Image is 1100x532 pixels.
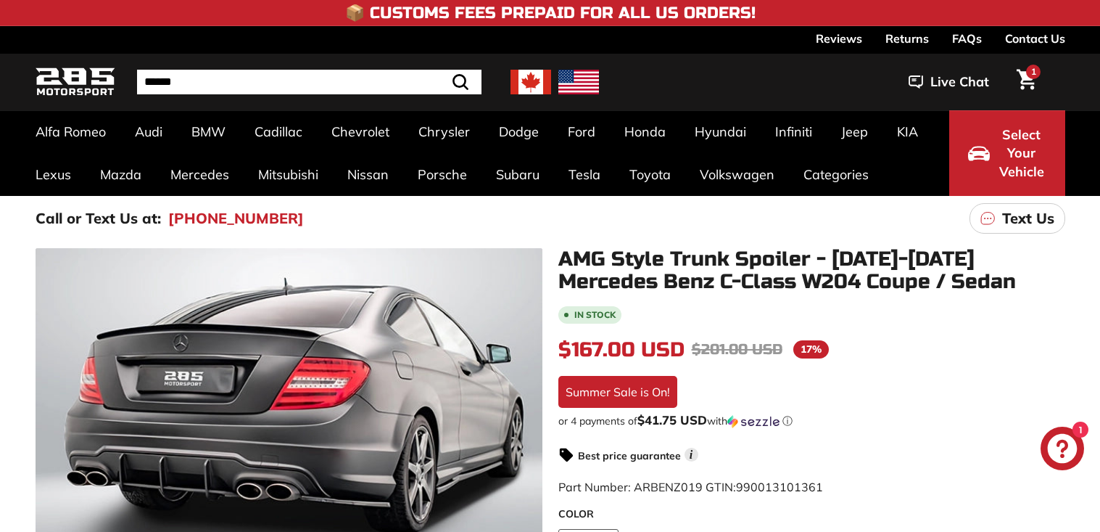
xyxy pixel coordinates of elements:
[554,153,615,196] a: Tesla
[333,153,403,196] a: Nissan
[574,311,616,319] b: In stock
[637,412,707,427] span: $41.75 USD
[997,126,1046,181] span: Select Your Vehicle
[827,110,882,153] a: Jeep
[1002,208,1054,229] p: Text Us
[952,26,982,51] a: FAQs
[36,208,161,229] p: Call or Text Us at:
[1008,57,1045,107] a: Cart
[558,248,1065,293] h1: AMG Style Trunk Spoiler - [DATE]-[DATE] Mercedes Benz C-Class W204 Coupe / Sedan
[685,153,789,196] a: Volkswagen
[736,480,823,494] span: 990013101361
[882,110,932,153] a: KIA
[969,203,1065,234] a: Text Us
[156,153,244,196] a: Mercedes
[168,208,304,229] a: [PHONE_NUMBER]
[680,110,761,153] a: Hyundai
[1005,26,1065,51] a: Contact Us
[949,110,1065,196] button: Select Your Vehicle
[484,110,553,153] a: Dodge
[1031,66,1036,77] span: 1
[930,73,989,91] span: Live Chat
[317,110,404,153] a: Chevrolet
[890,64,1008,100] button: Live Chat
[403,153,481,196] a: Porsche
[553,110,610,153] a: Ford
[578,449,681,462] strong: Best price guarantee
[558,507,1065,522] label: COLOR
[86,153,156,196] a: Mazda
[789,153,883,196] a: Categories
[120,110,177,153] a: Audi
[885,26,929,51] a: Returns
[177,110,240,153] a: BMW
[685,448,698,462] span: i
[615,153,685,196] a: Toyota
[240,110,317,153] a: Cadillac
[816,26,862,51] a: Reviews
[404,110,484,153] a: Chrysler
[21,110,120,153] a: Alfa Romeo
[793,340,829,359] span: 17%
[558,480,823,494] span: Part Number: ARBENZ019 GTIN:
[137,70,481,94] input: Search
[761,110,827,153] a: Infiniti
[481,153,554,196] a: Subaru
[558,376,677,408] div: Summer Sale is On!
[692,340,782,359] span: $201.00 USD
[610,110,680,153] a: Honda
[36,65,115,99] img: Logo_285_Motorsport_areodynamics_components
[21,153,86,196] a: Lexus
[558,337,685,362] span: $167.00 USD
[244,153,333,196] a: Mitsubishi
[1036,427,1088,474] inbox-online-store-chat: Shopify online store chat
[727,415,779,428] img: Sezzle
[345,4,756,22] h4: 📦 Customs Fees Prepaid for All US Orders!
[558,414,1065,428] div: or 4 payments of with
[558,414,1065,428] div: or 4 payments of$41.75 USDwithSezzle Click to learn more about Sezzle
